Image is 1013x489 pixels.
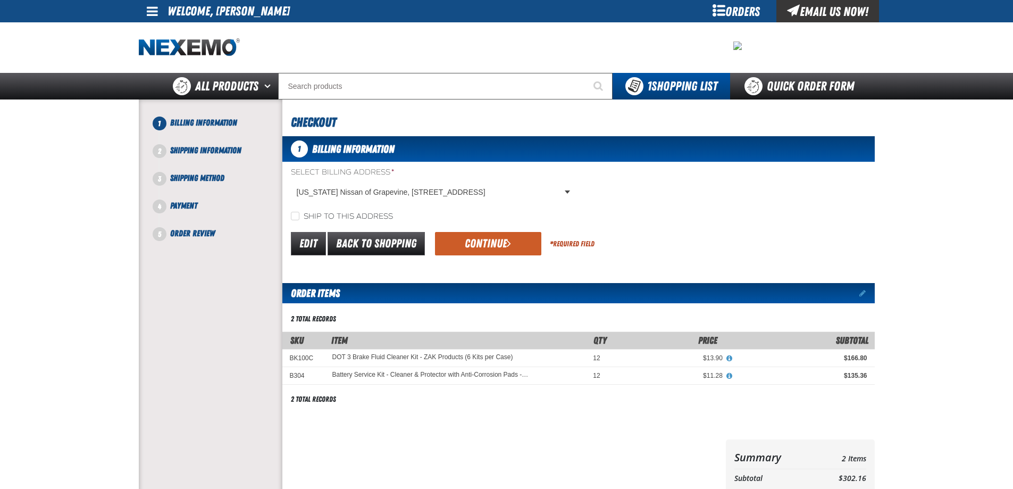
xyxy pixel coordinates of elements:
div: $11.28 [615,371,723,380]
span: 1 [153,117,166,130]
button: Start Searching [586,73,613,100]
a: Edit items [859,289,875,297]
span: Shopping List [647,79,717,94]
h2: Order Items [282,283,340,303]
button: Open All Products pages [261,73,278,100]
span: Subtotal [836,335,868,346]
span: [US_STATE] Nissan of Grapevine, [STREET_ADDRESS] [297,187,563,198]
span: Billing Information [170,118,237,128]
span: All Products [195,77,258,96]
span: Item [331,335,348,346]
span: Shipping Information [170,145,241,155]
a: Home [139,38,240,57]
a: Quick Order Form [730,73,874,100]
span: Qty [593,335,607,346]
div: $135.36 [738,371,867,380]
li: Billing Information. Step 1 of 5. Not Completed [160,117,282,144]
a: SKU [290,335,304,346]
span: 5 [153,227,166,241]
td: 2 Items [810,448,866,467]
span: Billing Information [312,143,395,155]
span: 12 [593,372,600,379]
span: 12 [593,354,600,362]
div: $166.80 [738,354,867,362]
button: View All Prices for DOT 3 Brake Fluid Cleaner Kit - ZAK Products (6 Kits per Case) [723,354,736,363]
label: Select Billing Address [291,168,574,178]
td: B304 [282,367,325,385]
img: 3582f5c71ed677d1cb1f42fc97e79ade.jpeg [733,42,742,50]
div: Required Field [550,239,595,249]
span: Order Review [170,228,215,238]
span: 1 [291,140,308,158]
div: 2 total records [291,314,336,324]
img: Nexemo logo [139,38,240,57]
li: Payment. Step 4 of 5. Not Completed [160,200,282,227]
button: Continue [435,232,541,255]
th: Summary [734,448,810,467]
li: Shipping Information. Step 2 of 5. Not Completed [160,144,282,172]
li: Shipping Method. Step 3 of 5. Not Completed [160,172,282,200]
input: Search [278,73,613,100]
button: You have 1 Shopping List. Open to view details [613,73,730,100]
span: Payment [170,201,197,211]
span: Checkout [291,115,336,130]
a: Battery Service Kit - Cleaner & Protector with Anti-Corrosion Pads - ZAK Products [332,371,530,379]
span: 2 [153,144,166,158]
button: View All Prices for Battery Service Kit - Cleaner & Protector with Anti-Corrosion Pads - ZAK Prod... [723,371,736,381]
th: Subtotal [734,471,810,486]
td: BK100C [282,349,325,367]
span: 4 [153,200,166,213]
strong: 1 [647,79,651,94]
a: DOT 3 Brake Fluid Cleaner Kit - ZAK Products (6 Kits per Case) [332,354,513,361]
label: Ship to this address [291,212,393,222]
div: $13.90 [615,354,723,362]
span: Shipping Method [170,173,224,183]
span: Price [698,335,717,346]
a: Back to Shopping [328,232,425,255]
div: 2 total records [291,394,336,404]
nav: Checkout steps. Current step is Billing Information. Step 1 of 5 [152,117,282,240]
li: Order Review. Step 5 of 5. Not Completed [160,227,282,240]
input: Ship to this address [291,212,299,220]
span: 3 [153,172,166,186]
td: $302.16 [810,471,866,486]
a: Edit [291,232,326,255]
